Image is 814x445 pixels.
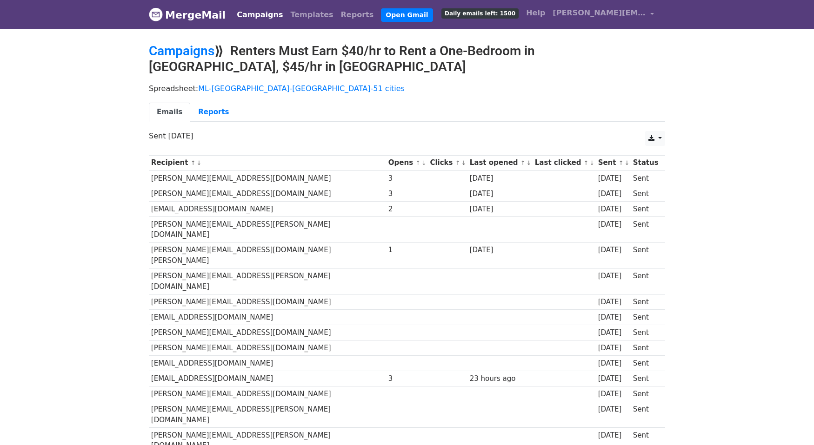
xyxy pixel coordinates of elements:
[598,189,629,199] div: [DATE]
[149,186,386,201] td: [PERSON_NAME][EMAIL_ADDRESS][DOMAIN_NAME]
[381,8,433,22] a: Open Gmail
[619,159,624,166] a: ↑
[388,245,426,255] div: 1
[598,373,629,384] div: [DATE]
[598,312,629,323] div: [DATE]
[149,294,386,309] td: [PERSON_NAME][EMAIL_ADDRESS][DOMAIN_NAME]
[631,186,661,201] td: Sent
[527,159,532,166] a: ↓
[598,327,629,338] div: [DATE]
[520,159,526,166] a: ↑
[233,6,287,24] a: Campaigns
[388,204,426,215] div: 2
[388,173,426,184] div: 3
[598,173,629,184] div: [DATE]
[149,386,386,402] td: [PERSON_NAME][EMAIL_ADDRESS][DOMAIN_NAME]
[149,309,386,325] td: [EMAIL_ADDRESS][DOMAIN_NAME]
[553,7,646,19] span: [PERSON_NAME][EMAIL_ADDRESS][DOMAIN_NAME]
[631,325,661,340] td: Sent
[149,155,386,170] th: Recipient
[149,43,214,59] a: Campaigns
[149,7,163,21] img: MergeMail logo
[624,159,629,166] a: ↓
[149,340,386,356] td: [PERSON_NAME][EMAIL_ADDRESS][DOMAIN_NAME]
[631,356,661,371] td: Sent
[455,159,460,166] a: ↑
[598,404,629,415] div: [DATE]
[631,155,661,170] th: Status
[149,131,665,141] p: Sent [DATE]
[149,371,386,386] td: [EMAIL_ADDRESS][DOMAIN_NAME]
[584,159,589,166] a: ↑
[149,356,386,371] td: [EMAIL_ADDRESS][DOMAIN_NAME]
[415,159,420,166] a: ↑
[631,340,661,356] td: Sent
[196,159,201,166] a: ↓
[631,294,661,309] td: Sent
[149,5,226,25] a: MergeMail
[631,170,661,186] td: Sent
[149,325,386,340] td: [PERSON_NAME][EMAIL_ADDRESS][DOMAIN_NAME]
[388,373,426,384] div: 3
[589,159,594,166] a: ↓
[549,4,658,26] a: [PERSON_NAME][EMAIL_ADDRESS][DOMAIN_NAME]
[386,155,428,170] th: Opens
[598,245,629,255] div: [DATE]
[598,389,629,399] div: [DATE]
[598,343,629,353] div: [DATE]
[149,268,386,294] td: [PERSON_NAME][EMAIL_ADDRESS][PERSON_NAME][DOMAIN_NAME]
[598,204,629,215] div: [DATE]
[287,6,337,24] a: Templates
[388,189,426,199] div: 3
[149,84,665,93] p: Spreadsheet:
[467,155,533,170] th: Last opened
[438,4,522,22] a: Daily emails left: 1500
[421,159,427,166] a: ↓
[149,103,190,122] a: Emails
[190,103,237,122] a: Reports
[441,8,519,19] span: Daily emails left: 1500
[470,173,530,184] div: [DATE]
[149,201,386,216] td: [EMAIL_ADDRESS][DOMAIN_NAME]
[191,159,196,166] a: ↑
[631,309,661,325] td: Sent
[598,430,629,441] div: [DATE]
[631,242,661,268] td: Sent
[631,386,661,402] td: Sent
[598,358,629,369] div: [DATE]
[631,268,661,294] td: Sent
[631,371,661,386] td: Sent
[470,189,530,199] div: [DATE]
[337,6,378,24] a: Reports
[149,170,386,186] td: [PERSON_NAME][EMAIL_ADDRESS][DOMAIN_NAME]
[522,4,549,22] a: Help
[198,84,405,93] a: ML-[GEOGRAPHIC_DATA]-[GEOGRAPHIC_DATA]-51 cities
[470,373,530,384] div: 23 hours ago
[596,155,631,170] th: Sent
[631,201,661,216] td: Sent
[598,271,629,281] div: [DATE]
[149,402,386,428] td: [PERSON_NAME][EMAIL_ADDRESS][PERSON_NAME][DOMAIN_NAME]
[631,217,661,243] td: Sent
[598,297,629,308] div: [DATE]
[470,204,530,215] div: [DATE]
[149,242,386,268] td: [PERSON_NAME][EMAIL_ADDRESS][DOMAIN_NAME][PERSON_NAME]
[149,43,665,74] h2: ⟫ Renters Must Earn $40/hr to Rent a One-Bedroom in [GEOGRAPHIC_DATA], $45/hr in [GEOGRAPHIC_DATA]
[598,219,629,230] div: [DATE]
[631,402,661,428] td: Sent
[428,155,467,170] th: Clicks
[461,159,466,166] a: ↓
[470,245,530,255] div: [DATE]
[149,217,386,243] td: [PERSON_NAME][EMAIL_ADDRESS][PERSON_NAME][DOMAIN_NAME]
[533,155,596,170] th: Last clicked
